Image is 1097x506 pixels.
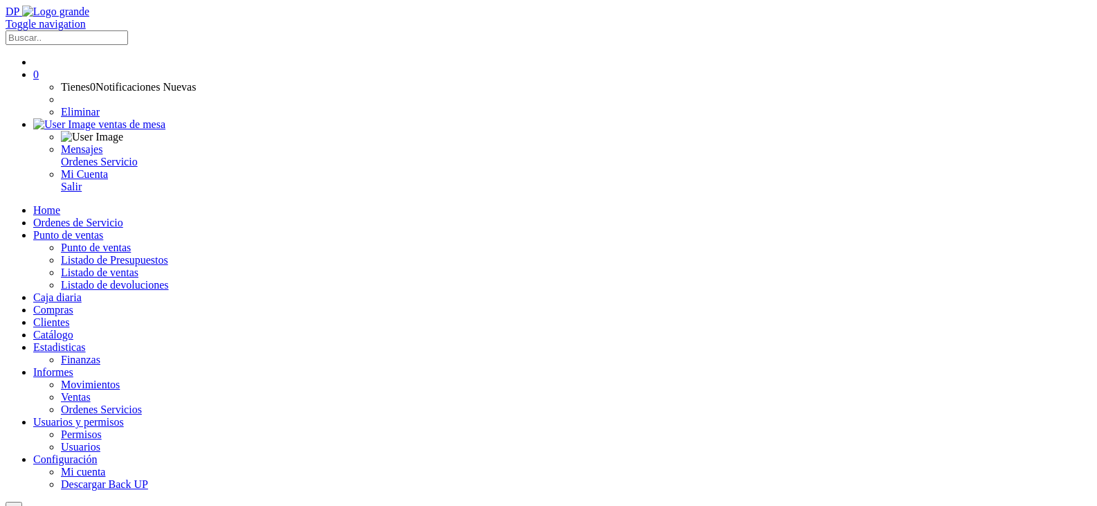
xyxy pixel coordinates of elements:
a: Informes [33,366,73,378]
a: 0 [33,69,39,80]
span: DP [6,6,19,17]
img: User Image [33,118,96,131]
a: ventas de mesa [33,118,165,130]
a: Listado de Presupuestos [61,254,168,266]
a: Toggle navigation [6,18,86,30]
span: ventas de mesa [98,118,165,130]
a: Eliminar [61,106,100,118]
a: Ventas [61,391,91,403]
a: Salir [61,181,82,192]
a: Configuración [33,453,97,465]
a: Home [33,204,60,216]
a: Permisos [61,428,102,440]
a: DP Logo grande [6,6,89,17]
span: 0 [90,81,96,93]
a: Ordenes de Servicio [33,217,123,228]
img: Logo grande [22,6,89,18]
a: Movimientos [61,379,120,390]
a: Punto de ventas [33,229,103,241]
a: Finanzas [61,354,100,365]
a: Listado de ventas [61,266,138,278]
a: Listado de devoluciones [61,279,169,291]
a: Usuarios [61,441,100,453]
a: Descargar Back UP [61,478,148,490]
a: Clientes [33,316,69,328]
a: Ordenes Servicio [61,156,138,168]
img: User Image [61,131,123,143]
a: Mensajes [61,143,102,155]
a: Punto de ventas [61,242,131,253]
li: Tienes Notificaciones Nuevas [61,81,1091,93]
a: Mi Cuenta [61,168,108,180]
a: Mi cuenta [61,466,105,478]
a: Estadisticas [33,341,86,353]
a: Catálogo [33,329,73,341]
input: Buscar.. [6,30,128,45]
a: Caja diaria [33,291,82,303]
a: Compras [33,304,73,316]
a: Usuarios y permisos [33,416,124,428]
a: Ordenes Servicios [61,404,142,415]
